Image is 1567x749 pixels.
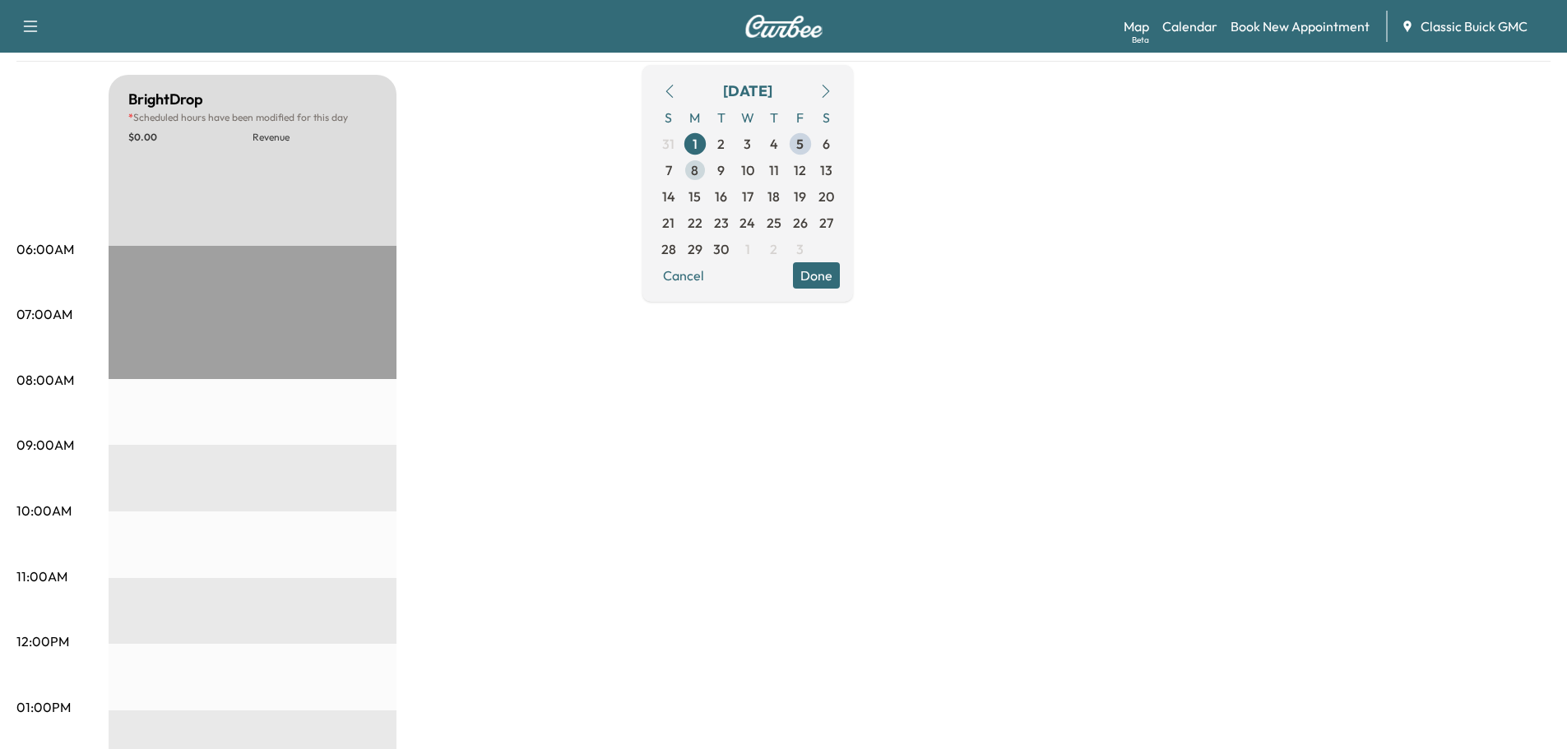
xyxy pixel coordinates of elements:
[691,160,698,180] span: 8
[16,304,72,324] p: 07:00AM
[793,213,808,233] span: 26
[796,134,804,154] span: 5
[253,131,377,144] p: Revenue
[16,501,72,520] p: 10:00AM
[16,631,69,651] p: 12:00PM
[794,160,806,180] span: 12
[661,239,676,259] span: 28
[714,213,729,233] span: 23
[744,134,751,154] span: 3
[742,187,753,206] span: 17
[682,104,708,131] span: M
[708,104,735,131] span: T
[665,160,672,180] span: 7
[770,134,778,154] span: 4
[16,239,74,259] p: 06:00AM
[741,160,754,180] span: 10
[1124,16,1149,36] a: MapBeta
[717,134,725,154] span: 2
[819,213,833,233] span: 27
[688,239,702,259] span: 29
[767,187,780,206] span: 18
[770,239,777,259] span: 2
[787,104,814,131] span: F
[688,213,702,233] span: 22
[713,239,729,259] span: 30
[739,213,755,233] span: 24
[715,187,727,206] span: 16
[1421,16,1528,36] span: Classic Buick GMC
[823,134,830,154] span: 6
[662,213,675,233] span: 21
[16,435,74,455] p: 09:00AM
[745,239,750,259] span: 1
[794,187,806,206] span: 19
[128,88,203,111] h5: BrightDrop
[693,134,698,154] span: 1
[16,566,67,586] p: 11:00AM
[735,104,761,131] span: W
[16,697,71,717] p: 01:00PM
[16,370,74,390] p: 08:00AM
[814,104,840,131] span: S
[769,160,779,180] span: 11
[128,111,377,124] p: Scheduled hours have been modified for this day
[128,131,253,144] p: $ 0.00
[761,104,787,131] span: T
[767,213,781,233] span: 25
[1162,16,1217,36] a: Calendar
[793,262,840,289] button: Done
[688,187,701,206] span: 15
[796,239,804,259] span: 3
[723,80,772,103] div: [DATE]
[717,160,725,180] span: 9
[818,187,834,206] span: 20
[820,160,832,180] span: 13
[744,15,823,38] img: Curbee Logo
[1132,34,1149,46] div: Beta
[656,104,682,131] span: S
[656,262,712,289] button: Cancel
[1231,16,1370,36] a: Book New Appointment
[662,187,675,206] span: 14
[662,134,675,154] span: 31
